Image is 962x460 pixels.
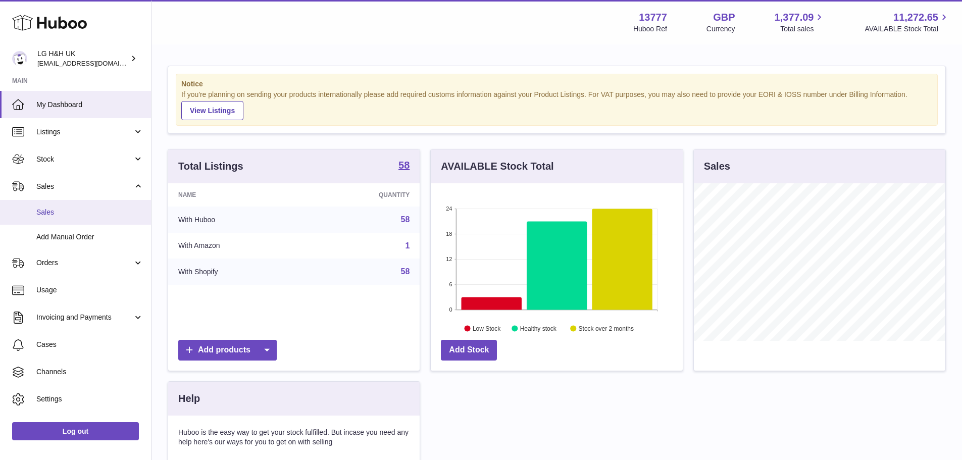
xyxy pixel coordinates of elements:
[181,90,932,120] div: If you're planning on sending your products internationally please add required customs informati...
[36,127,133,137] span: Listings
[441,160,553,173] h3: AVAILABLE Stock Total
[178,160,243,173] h3: Total Listings
[713,11,735,24] strong: GBP
[36,182,133,191] span: Sales
[178,428,410,447] p: Huboo is the easy way to get your stock fulfilled. But incase you need any help here's our ways f...
[12,51,27,66] img: internalAdmin-13777@internal.huboo.com
[168,183,306,207] th: Name
[36,232,143,242] span: Add Manual Order
[579,325,634,332] text: Stock over 2 months
[865,24,950,34] span: AVAILABLE Stock Total
[36,367,143,377] span: Channels
[181,101,243,120] a: View Listings
[520,325,557,332] text: Healthy stock
[178,340,277,361] a: Add products
[639,11,667,24] strong: 13777
[36,258,133,268] span: Orders
[446,206,452,212] text: 24
[473,325,501,332] text: Low Stock
[865,11,950,34] a: 11,272.65 AVAILABLE Stock Total
[706,24,735,34] div: Currency
[893,11,938,24] span: 11,272.65
[36,285,143,295] span: Usage
[401,267,410,276] a: 58
[37,59,148,67] span: [EMAIL_ADDRESS][DOMAIN_NAME]
[405,241,410,250] a: 1
[168,259,306,285] td: With Shopify
[401,215,410,224] a: 58
[398,160,410,170] strong: 58
[37,49,128,68] div: LG H&H UK
[775,11,814,24] span: 1,377.09
[36,394,143,404] span: Settings
[398,160,410,172] a: 58
[446,231,452,237] text: 18
[446,256,452,262] text: 12
[780,24,825,34] span: Total sales
[36,208,143,217] span: Sales
[36,100,143,110] span: My Dashboard
[181,79,932,89] strong: Notice
[36,313,133,322] span: Invoicing and Payments
[36,155,133,164] span: Stock
[178,392,200,405] h3: Help
[12,422,139,440] a: Log out
[633,24,667,34] div: Huboo Ref
[449,306,452,313] text: 0
[168,233,306,259] td: With Amazon
[704,160,730,173] h3: Sales
[36,340,143,349] span: Cases
[168,207,306,233] td: With Huboo
[306,183,420,207] th: Quantity
[775,11,826,34] a: 1,377.09 Total sales
[449,281,452,287] text: 6
[441,340,497,361] a: Add Stock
